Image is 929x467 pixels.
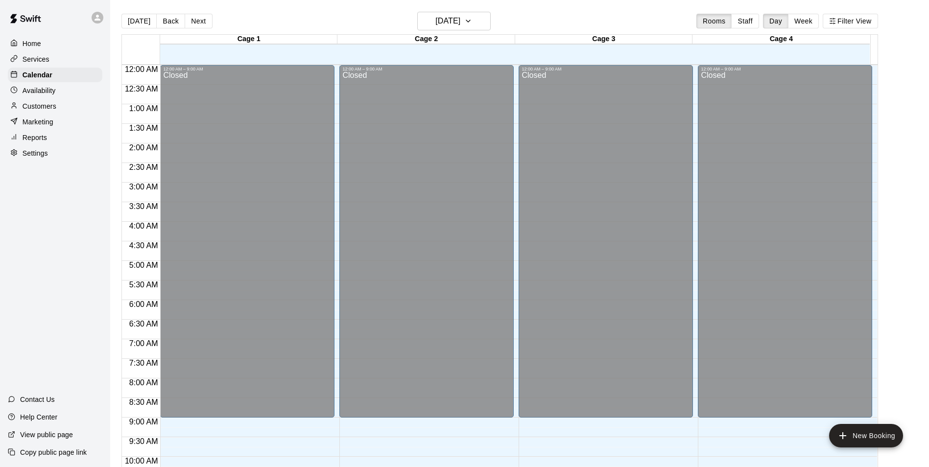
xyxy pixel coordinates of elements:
div: Cage 2 [337,35,515,44]
button: [DATE] [417,12,491,30]
button: Day [763,14,788,28]
p: Customers [23,101,56,111]
a: Availability [8,83,102,98]
span: 1:30 AM [127,124,161,132]
span: 3:00 AM [127,183,161,191]
div: 12:00 AM – 9:00 AM [701,67,869,71]
span: 4:30 AM [127,241,161,250]
span: 7:30 AM [127,359,161,367]
a: Services [8,52,102,67]
div: Cage 4 [692,35,870,44]
span: 5:00 AM [127,261,161,269]
span: 12:30 AM [122,85,161,93]
span: 8:30 AM [127,398,161,406]
span: 12:00 AM [122,65,161,73]
button: Week [788,14,819,28]
span: 2:00 AM [127,143,161,152]
div: 12:00 AM – 9:00 AM: Closed [519,65,693,418]
a: Reports [8,130,102,145]
span: 10:00 AM [122,457,161,465]
p: Calendar [23,70,52,80]
div: Closed [342,71,511,421]
div: Cage 1 [160,35,337,44]
button: Rooms [696,14,732,28]
span: 4:00 AM [127,222,161,230]
p: Marketing [23,117,53,127]
span: 8:00 AM [127,378,161,387]
div: 12:00 AM – 9:00 AM: Closed [339,65,514,418]
div: Closed [522,71,690,421]
p: Availability [23,86,56,95]
button: Next [185,14,212,28]
a: Marketing [8,115,102,129]
p: Home [23,39,41,48]
span: 9:30 AM [127,437,161,445]
p: View public page [20,430,73,440]
div: 12:00 AM – 9:00 AM: Closed [698,65,872,418]
span: 7:00 AM [127,339,161,348]
button: [DATE] [121,14,157,28]
span: 6:00 AM [127,300,161,308]
div: Closed [701,71,869,421]
button: add [829,424,903,447]
div: Closed [163,71,332,421]
span: 5:30 AM [127,280,161,289]
span: 2:30 AM [127,163,161,171]
span: 3:30 AM [127,202,161,210]
a: Home [8,36,102,51]
div: 12:00 AM – 9:00 AM [342,67,511,71]
p: Reports [23,133,47,142]
a: Customers [8,99,102,114]
span: 1:00 AM [127,104,161,113]
a: Calendar [8,68,102,82]
a: Settings [8,146,102,161]
h6: [DATE] [435,14,460,28]
p: Copy public page link [20,447,87,457]
div: Cage 3 [515,35,692,44]
p: Services [23,54,49,64]
p: Help Center [20,412,57,422]
button: Back [156,14,185,28]
span: 6:30 AM [127,320,161,328]
p: Settings [23,148,48,158]
p: Contact Us [20,395,55,404]
div: 12:00 AM – 9:00 AM: Closed [160,65,334,418]
div: 12:00 AM – 9:00 AM [163,67,332,71]
span: 9:00 AM [127,418,161,426]
button: Staff [731,14,759,28]
button: Filter View [823,14,878,28]
div: 12:00 AM – 9:00 AM [522,67,690,71]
